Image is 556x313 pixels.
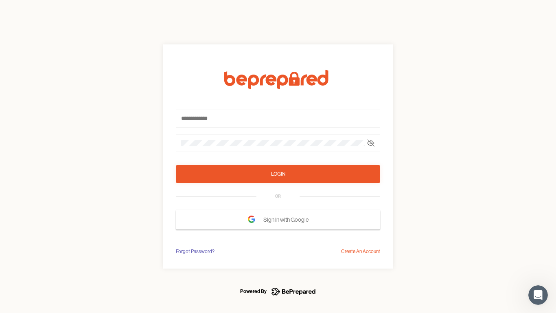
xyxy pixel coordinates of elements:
iframe: Intercom live chat [528,285,548,305]
div: Login [271,170,285,178]
span: Sign In with Google [263,212,313,227]
div: Powered By [240,287,267,296]
div: Forgot Password? [176,247,215,256]
button: Login [176,165,380,183]
div: OR [275,193,281,200]
button: Sign In with Google [176,210,380,229]
div: Create An Account [341,247,380,256]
